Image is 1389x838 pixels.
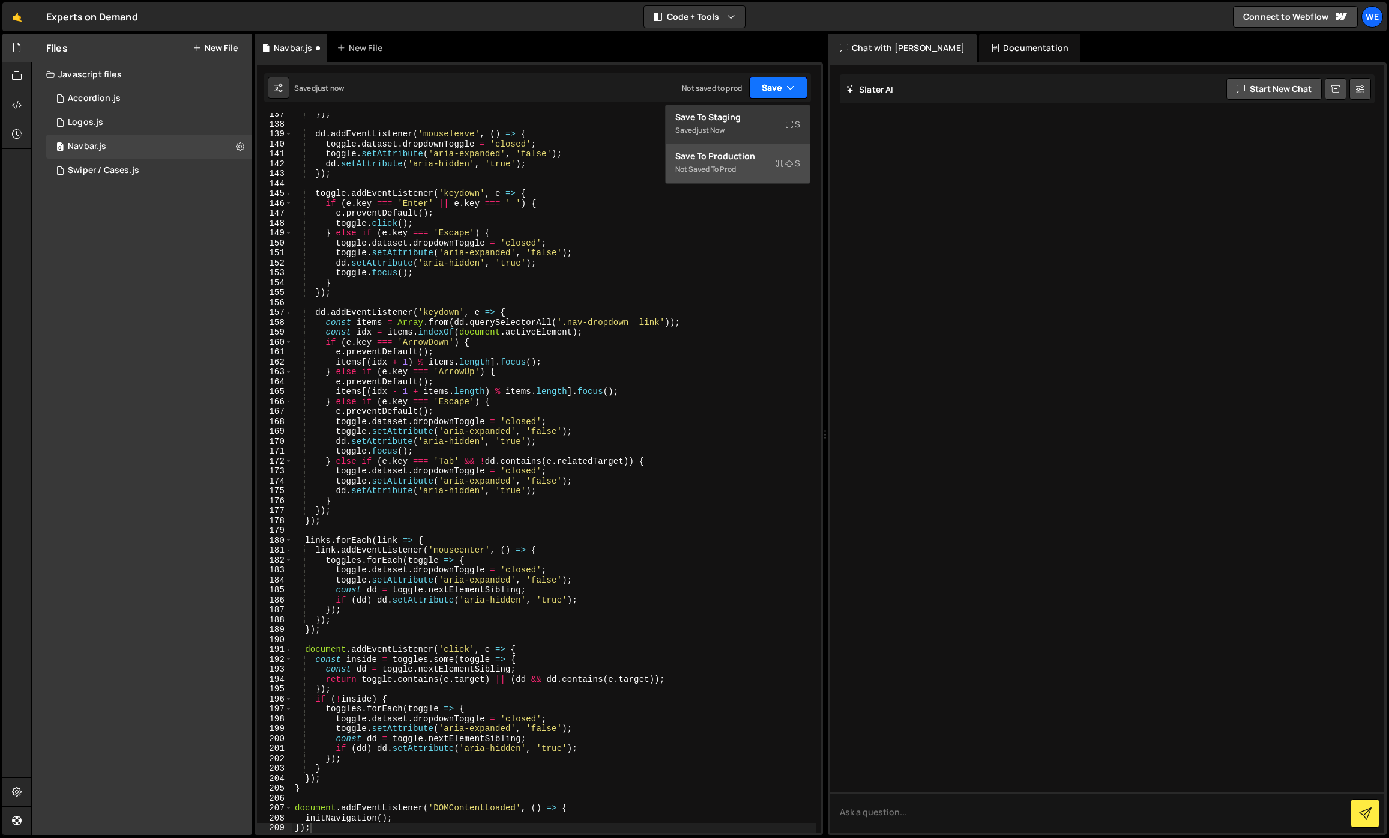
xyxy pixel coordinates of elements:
[257,526,292,536] div: 179
[68,117,103,128] div: Logos.js
[257,675,292,685] div: 194
[257,129,292,139] div: 139
[257,783,292,794] div: 205
[257,556,292,566] div: 182
[257,208,292,219] div: 147
[257,169,292,179] div: 143
[776,157,800,169] span: S
[257,407,292,417] div: 167
[257,377,292,387] div: 164
[257,149,292,159] div: 141
[257,308,292,318] div: 157
[294,83,344,93] div: Saved
[257,120,292,130] div: 138
[257,397,292,407] div: 166
[257,159,292,169] div: 142
[56,143,64,153] span: 0
[257,109,292,120] div: 137
[46,135,252,159] div: 16619/45615.js
[682,83,742,93] div: Not saved to prod
[1226,78,1322,100] button: Start new chat
[193,43,238,53] button: New File
[696,125,725,135] div: just now
[1361,6,1383,28] a: We
[257,258,292,269] div: 152
[257,278,292,288] div: 154
[257,575,292,586] div: 184
[257,724,292,734] div: 199
[675,162,800,177] div: Not saved to prod
[257,694,292,705] div: 196
[257,585,292,595] div: 185
[666,144,810,183] button: Save to ProductionS Not saved to prod
[257,318,292,328] div: 158
[257,228,292,238] div: 149
[257,457,292,467] div: 172
[257,466,292,476] div: 173
[257,774,292,784] div: 204
[785,118,800,130] span: S
[257,645,292,655] div: 191
[257,655,292,665] div: 192
[644,6,745,28] button: Code + Tools
[257,823,292,833] div: 209
[257,327,292,338] div: 159
[846,83,894,95] h2: Slater AI
[257,347,292,357] div: 161
[46,111,252,135] div: 16619/45260.js
[675,123,800,138] div: Saved
[1233,6,1358,28] a: Connect to Webflow
[257,734,292,744] div: 200
[257,338,292,348] div: 160
[257,635,292,645] div: 190
[257,288,292,298] div: 155
[257,704,292,714] div: 197
[257,139,292,150] div: 140
[68,93,121,104] div: Accordion.js
[257,476,292,487] div: 174
[257,417,292,427] div: 168
[257,437,292,447] div: 170
[257,684,292,694] div: 195
[257,367,292,377] div: 163
[675,150,800,162] div: Save to Production
[666,105,810,144] button: Save to StagingS Savedjust now
[257,744,292,754] div: 201
[257,615,292,625] div: 188
[257,298,292,308] div: 156
[274,42,312,54] div: Navbar.js
[257,754,292,764] div: 202
[257,189,292,199] div: 145
[257,238,292,249] div: 150
[257,794,292,804] div: 206
[257,714,292,724] div: 198
[749,77,807,99] button: Save
[257,545,292,556] div: 181
[257,248,292,258] div: 151
[257,199,292,209] div: 146
[257,764,292,774] div: 203
[257,803,292,813] div: 207
[257,268,292,278] div: 153
[257,446,292,457] div: 171
[46,10,138,24] div: Experts on Demand
[257,605,292,615] div: 187
[46,159,252,183] div: 16619/45258.js
[665,105,810,184] div: Code + Tools
[46,41,68,55] h2: Files
[257,565,292,575] div: 183
[979,34,1080,62] div: Documentation
[828,34,977,62] div: Chat with [PERSON_NAME]
[46,87,252,111] div: 16619/45319.js
[257,813,292,824] div: 208
[257,516,292,526] div: 178
[675,111,800,123] div: Save to Staging
[257,664,292,675] div: 193
[257,486,292,496] div: 175
[257,536,292,546] div: 180
[257,506,292,516] div: 177
[257,179,292,189] div: 144
[257,387,292,397] div: 165
[316,83,344,93] div: just now
[68,141,106,152] div: Navbar.js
